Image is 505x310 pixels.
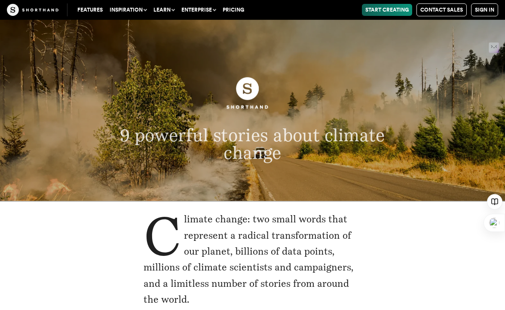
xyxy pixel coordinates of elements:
a: Start Creating [362,4,412,16]
span: 9 powerful stories about climate change [120,125,385,164]
button: Enterprise [178,4,219,16]
a: Sign in [471,3,498,16]
button: Learn [150,4,178,16]
img: The Craft [7,4,58,16]
a: Pricing [219,4,248,16]
a: Features [74,4,106,16]
p: Climate change: two small words that represent a radical transformation of our planet, billions o... [144,211,362,307]
a: Contact Sales [416,3,467,16]
button: Inspiration [106,4,150,16]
